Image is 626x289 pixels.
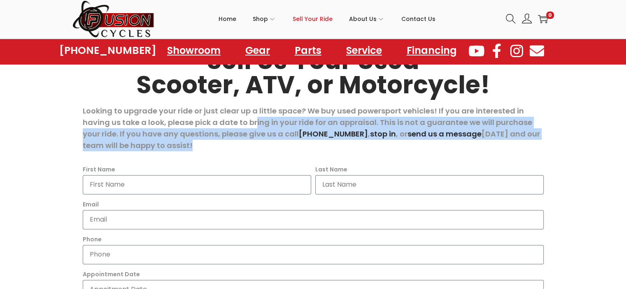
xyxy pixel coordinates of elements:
span: Contact Us [401,9,435,29]
p: Looking to upgrade your ride or just clear up a little space? We buy used powersport vehicles! If... [83,105,544,151]
span: Home [219,9,236,29]
a: 0 [538,14,548,24]
a: Gear [237,41,278,60]
a: Home [219,0,236,37]
a: Service [338,41,390,60]
a: Parts [286,41,330,60]
h2: Sell Us Your Used Scooter, ATV, or Motorcycle! [83,49,544,97]
span: About Us [349,9,377,29]
label: Phone [83,234,102,245]
span: Sell Your Ride [293,9,333,29]
nav: Primary navigation [155,0,500,37]
a: send us a message [407,129,482,139]
a: stop in [370,129,396,139]
input: Only numbers and phone characters (#, -, *, etc) are accepted. [83,245,544,264]
a: Contact Us [401,0,435,37]
span: Shop [253,9,268,29]
a: Showroom [159,41,229,60]
label: Last Name [315,164,347,175]
input: First Name [83,175,311,194]
a: Sell Your Ride [293,0,333,37]
a: About Us [349,0,385,37]
input: Email [83,210,544,229]
a: [PHONE_NUMBER] [299,129,368,139]
label: Appointment Date [83,268,140,280]
nav: Menu [159,41,465,60]
a: Shop [253,0,276,37]
label: Email [83,199,99,210]
label: First Name [83,164,115,175]
a: [PHONE_NUMBER] [59,45,156,56]
a: Financing [398,41,465,60]
input: Last Name [315,175,544,194]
